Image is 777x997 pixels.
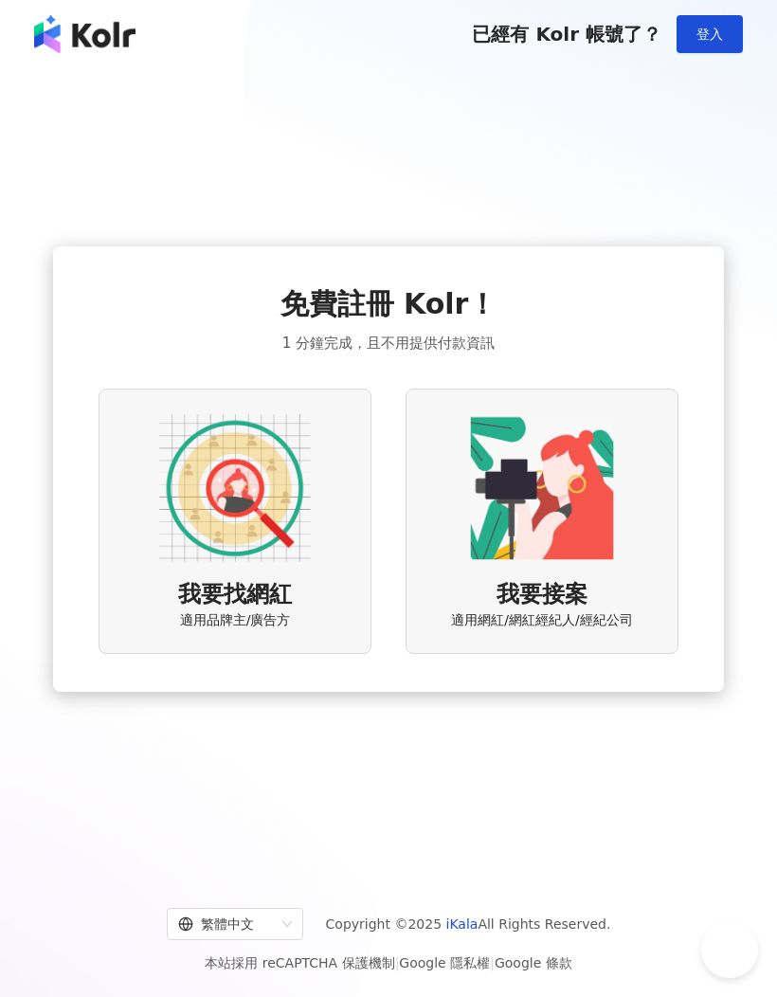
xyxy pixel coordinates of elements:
span: 本站採用 reCAPTCHA 保護機制 [205,952,571,974]
img: logo [34,15,136,53]
button: 登入 [677,15,743,53]
a: Google 條款 [495,955,572,970]
div: 繁體中文 [178,909,275,939]
span: | [490,955,495,970]
a: iKala [446,916,479,932]
iframe: Help Scout Beacon - Open [701,921,758,978]
span: 我要找網紅 [178,579,292,611]
span: 我要接案 [497,579,587,611]
span: 登入 [696,27,723,42]
span: Copyright © 2025 All Rights Reserved. [326,913,611,935]
img: AD identity option [159,412,311,564]
img: KOL identity option [466,412,618,564]
span: 適用品牌主/廣告方 [180,611,291,630]
span: 已經有 Kolr 帳號了？ [472,23,661,45]
span: 1 分鐘完成，且不用提供付款資訊 [282,332,495,354]
span: | [395,955,400,970]
span: 免費註冊 Kolr！ [280,284,497,324]
span: 適用網紅/網紅經紀人/經紀公司 [451,611,632,630]
a: Google 隱私權 [399,955,490,970]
